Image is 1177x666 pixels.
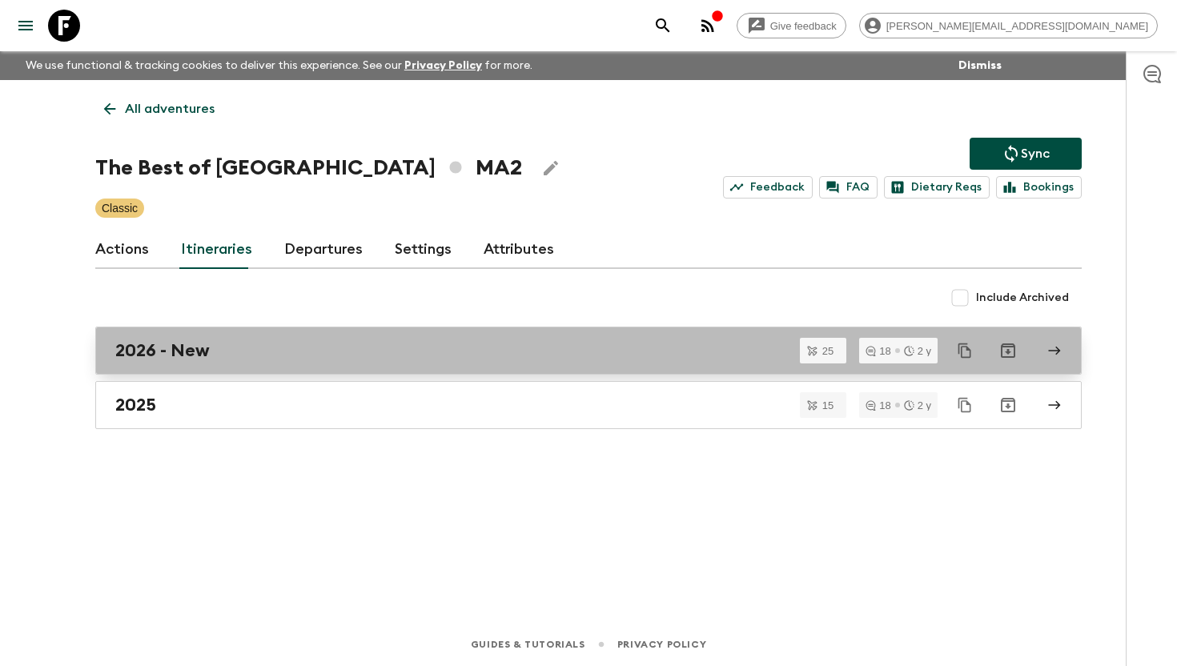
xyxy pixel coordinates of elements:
[395,231,452,269] a: Settings
[737,13,846,38] a: Give feedback
[535,152,567,184] button: Edit Adventure Title
[970,138,1082,170] button: Sync adventure departures to the booking engine
[813,346,843,356] span: 25
[723,176,813,199] a: Feedback
[181,231,252,269] a: Itineraries
[866,346,890,356] div: 18
[813,400,843,411] span: 15
[761,20,846,32] span: Give feedback
[115,395,156,415] h2: 2025
[10,10,42,42] button: menu
[484,231,554,269] a: Attributes
[884,176,990,199] a: Dietary Reqs
[904,400,931,411] div: 2 y
[992,335,1024,367] button: Archive
[976,290,1069,306] span: Include Archived
[617,636,706,653] a: Privacy Policy
[125,99,215,118] p: All adventures
[859,13,1158,38] div: [PERSON_NAME][EMAIL_ADDRESS][DOMAIN_NAME]
[95,381,1082,429] a: 2025
[996,176,1082,199] a: Bookings
[115,340,210,361] h2: 2026 - New
[950,336,979,365] button: Duplicate
[284,231,363,269] a: Departures
[95,327,1082,375] a: 2026 - New
[904,346,931,356] div: 2 y
[95,93,223,125] a: All adventures
[954,54,1006,77] button: Dismiss
[471,636,585,653] a: Guides & Tutorials
[19,51,539,80] p: We use functional & tracking cookies to deliver this experience. See our for more.
[95,231,149,269] a: Actions
[866,400,890,411] div: 18
[950,391,979,419] button: Duplicate
[647,10,679,42] button: search adventures
[992,389,1024,421] button: Archive
[102,200,138,216] p: Classic
[404,60,482,71] a: Privacy Policy
[819,176,878,199] a: FAQ
[1021,144,1050,163] p: Sync
[878,20,1157,32] span: [PERSON_NAME][EMAIL_ADDRESS][DOMAIN_NAME]
[95,152,522,184] h1: The Best of [GEOGRAPHIC_DATA] MA2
